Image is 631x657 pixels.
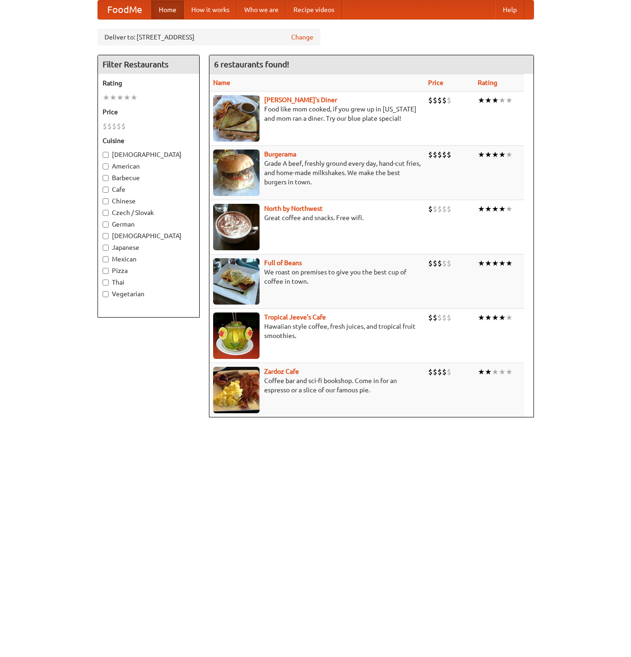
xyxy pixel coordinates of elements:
[433,204,437,214] li: $
[112,121,117,131] li: $
[485,312,492,323] li: ★
[103,92,110,103] li: ★
[492,95,499,105] li: ★
[442,204,447,214] li: $
[264,368,299,375] a: Zardoz Cafe
[213,95,260,142] img: sallys.jpg
[237,0,286,19] a: Who we are
[264,313,326,321] a: Tropical Jeeve's Cafe
[428,367,433,377] li: $
[433,95,437,105] li: $
[103,78,195,88] h5: Rating
[447,204,451,214] li: $
[103,289,195,299] label: Vegetarian
[103,198,109,204] input: Chinese
[264,259,302,267] a: Full of Beans
[428,204,433,214] li: $
[492,312,499,323] li: ★
[478,79,497,86] a: Rating
[103,278,195,287] label: Thai
[437,367,442,377] li: $
[103,173,195,182] label: Barbecue
[264,205,323,212] a: North by Northwest
[478,312,485,323] li: ★
[506,150,513,160] li: ★
[103,208,195,217] label: Czech / Slovak
[103,221,109,228] input: German
[103,107,195,117] h5: Price
[478,95,485,105] li: ★
[428,150,433,160] li: $
[478,150,485,160] li: ★
[499,367,506,377] li: ★
[213,376,421,395] p: Coffee bar and sci-fi bookshop. Come in for an espresso or a slice of our famous pie.
[499,95,506,105] li: ★
[103,254,195,264] label: Mexican
[499,150,506,160] li: ★
[264,96,337,104] a: [PERSON_NAME]'s Diner
[447,312,451,323] li: $
[184,0,237,19] a: How it works
[499,312,506,323] li: ★
[499,204,506,214] li: ★
[442,150,447,160] li: $
[103,150,195,159] label: [DEMOGRAPHIC_DATA]
[485,150,492,160] li: ★
[103,266,195,275] label: Pizza
[213,79,230,86] a: Name
[213,104,421,123] p: Food like mom cooked, if you grew up in [US_STATE] and mom ran a diner. Try our blue plate special!
[103,291,109,297] input: Vegetarian
[478,258,485,268] li: ★
[433,258,437,268] li: $
[433,150,437,160] li: $
[103,210,109,216] input: Czech / Slovak
[506,204,513,214] li: ★
[103,243,195,252] label: Japanese
[447,95,451,105] li: $
[103,233,109,239] input: [DEMOGRAPHIC_DATA]
[442,95,447,105] li: $
[428,95,433,105] li: $
[442,367,447,377] li: $
[442,312,447,323] li: $
[107,121,112,131] li: $
[103,220,195,229] label: German
[264,150,296,158] a: Burgerama
[213,159,421,187] p: Grade A beef, freshly ground every day, hand-cut fries, and home-made milkshakes. We make the bes...
[495,0,524,19] a: Help
[103,185,195,194] label: Cafe
[485,258,492,268] li: ★
[437,204,442,214] li: $
[103,152,109,158] input: [DEMOGRAPHIC_DATA]
[485,95,492,105] li: ★
[447,150,451,160] li: $
[286,0,342,19] a: Recipe videos
[291,33,313,42] a: Change
[428,258,433,268] li: $
[437,95,442,105] li: $
[103,280,109,286] input: Thai
[103,245,109,251] input: Japanese
[499,258,506,268] li: ★
[103,268,109,274] input: Pizza
[98,0,151,19] a: FoodMe
[485,204,492,214] li: ★
[447,258,451,268] li: $
[213,267,421,286] p: We roast on premises to give you the best cup of coffee in town.
[492,258,499,268] li: ★
[428,79,443,86] a: Price
[213,204,260,250] img: north.jpg
[103,187,109,193] input: Cafe
[103,136,195,145] h5: Cuisine
[103,162,195,171] label: American
[214,60,289,69] ng-pluralize: 6 restaurants found!
[437,150,442,160] li: $
[103,163,109,169] input: American
[103,196,195,206] label: Chinese
[213,367,260,413] img: zardoz.jpg
[492,367,499,377] li: ★
[98,29,320,46] div: Deliver to: [STREET_ADDRESS]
